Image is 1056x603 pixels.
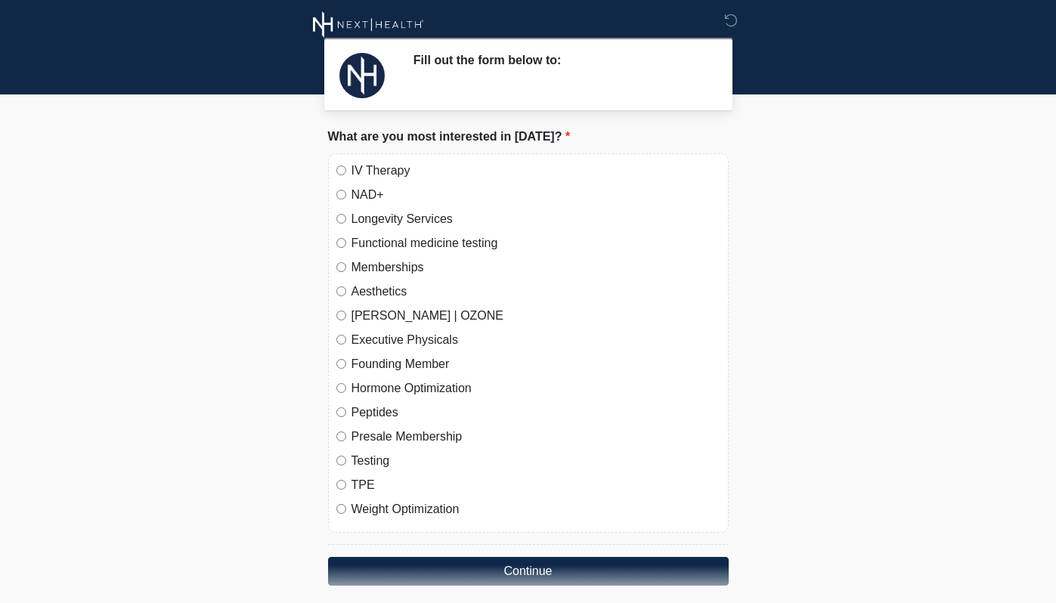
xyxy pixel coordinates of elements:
[351,234,720,252] label: Functional medicine testing
[351,355,720,373] label: Founding Member
[351,162,720,180] label: IV Therapy
[351,379,720,397] label: Hormone Optimization
[336,335,346,345] input: Executive Physicals
[351,283,720,301] label: Aesthetics
[336,238,346,248] input: Functional medicine testing
[336,431,346,441] input: Presale Membership
[351,428,720,446] label: Presale Membership
[351,404,720,422] label: Peptides
[351,452,720,470] label: Testing
[336,504,346,514] input: Weight Optimization
[336,190,346,199] input: NAD+
[351,186,720,204] label: NAD+
[336,383,346,393] input: Hormone Optimization
[336,214,346,224] input: Longevity Services
[313,11,424,38] img: Next Health Wellness Logo
[351,476,720,494] label: TPE
[336,480,346,490] input: TPE
[351,500,720,518] label: Weight Optimization
[351,210,720,228] label: Longevity Services
[336,286,346,296] input: Aesthetics
[336,359,346,369] input: Founding Member
[336,165,346,175] input: IV Therapy
[328,128,571,146] label: What are you most interested in [DATE]?
[351,331,720,349] label: Executive Physicals
[413,53,706,67] h2: Fill out the form below to:
[339,53,385,98] img: Agent Avatar
[351,307,720,325] label: [PERSON_NAME] | OZONE
[336,456,346,465] input: Testing
[336,407,346,417] input: Peptides
[336,262,346,272] input: Memberships
[328,557,729,586] button: Continue
[351,258,720,277] label: Memberships
[336,311,346,320] input: [PERSON_NAME] | OZONE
